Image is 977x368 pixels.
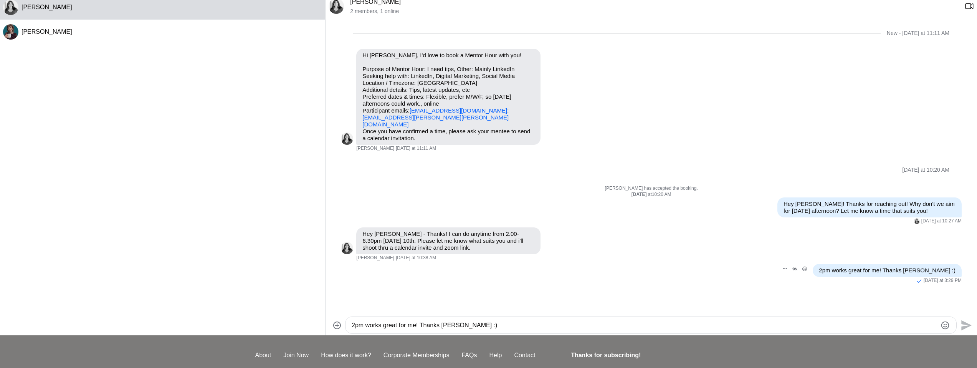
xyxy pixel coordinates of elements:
[410,107,507,114] a: [EMAIL_ADDRESS][DOMAIN_NAME]
[362,128,534,142] p: Once you have confirmed a time, please ask your mentee to send a calendar invitation.
[914,218,920,224] img: J
[914,218,920,224] div: Jenni Harding
[924,278,962,284] time: 2025-09-03T05:29:30.877Z
[780,264,790,274] button: Open Message Actions Menu
[315,351,377,360] a: How does it work?
[362,66,534,128] p: Purpose of Mentor Hour: I need tips, Other: Mainly LinkedIn Seeking help with: LinkedIn, Digital ...
[819,267,956,274] p: 2pm works great for me! Thanks [PERSON_NAME] :)
[902,167,949,173] div: [DATE] at 10:20 AM
[784,201,956,214] p: Hey [PERSON_NAME]! Thanks for reaching out! Why don't we aim for [DATE] afternoon? Let me know a ...
[341,133,353,145] img: J
[800,264,810,274] button: Open Reaction Selector
[350,8,959,15] p: 2 members , 1 online
[3,24,18,40] img: C
[3,24,18,40] div: Christie Flora
[941,321,950,330] button: Emoji picker
[571,351,717,360] h4: Thanks for subscribing!
[362,230,534,251] p: Hey [PERSON_NAME] - Thanks! I can do anytime from 2.00-6.30pm [DATE] 10th. Please let me know wha...
[362,52,534,59] p: Hi [PERSON_NAME], I'd love to book a Mentor Hour with you!
[362,114,509,128] a: [EMAIL_ADDRESS][PERSON_NAME][PERSON_NAME][DOMAIN_NAME]
[341,186,962,192] p: [PERSON_NAME] has accepted the booking.
[277,351,315,360] a: Join Now
[377,351,456,360] a: Corporate Memberships
[921,218,962,224] time: 2025-09-03T00:27:04.018Z
[341,242,353,254] div: Jenni Harding
[21,28,72,35] span: [PERSON_NAME]
[352,321,937,330] textarea: Type your message
[21,4,72,10] span: [PERSON_NAME]
[790,264,800,274] button: Open Thread
[455,351,483,360] a: FAQs
[508,351,541,360] a: Contact
[396,255,436,261] time: 2025-09-03T00:38:34.831Z
[483,351,508,360] a: Help
[356,146,394,152] span: [PERSON_NAME]
[631,192,648,197] strong: [DATE]
[396,146,436,152] time: 2025-09-01T01:11:17.250Z
[887,30,949,36] div: New - [DATE] at 11:11 AM
[341,133,353,145] div: Jenni Harding
[249,351,278,360] a: About
[341,192,962,198] div: at 10:20 AM
[356,255,394,261] span: [PERSON_NAME]
[957,317,974,334] button: Send
[341,242,353,254] img: J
